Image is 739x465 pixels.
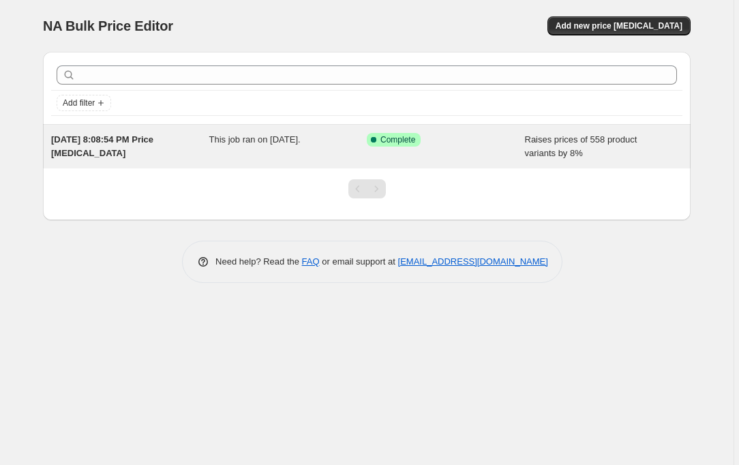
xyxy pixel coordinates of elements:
[320,256,398,267] span: or email support at
[556,20,682,31] span: Add new price [MEDICAL_DATA]
[302,256,320,267] a: FAQ
[57,95,111,111] button: Add filter
[380,134,415,145] span: Complete
[209,134,301,145] span: This job ran on [DATE].
[547,16,691,35] button: Add new price [MEDICAL_DATA]
[51,134,153,158] span: [DATE] 8:08:54 PM Price [MEDICAL_DATA]
[398,256,548,267] a: [EMAIL_ADDRESS][DOMAIN_NAME]
[43,18,173,33] span: NA Bulk Price Editor
[348,179,386,198] nav: Pagination
[215,256,302,267] span: Need help? Read the
[525,134,637,158] span: Raises prices of 558 product variants by 8%
[63,97,95,108] span: Add filter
